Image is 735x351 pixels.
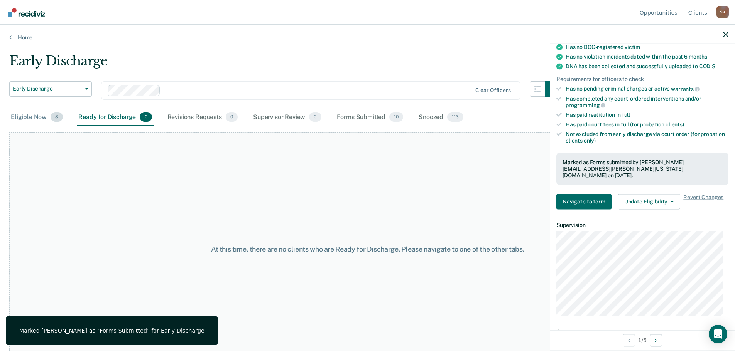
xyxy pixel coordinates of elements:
div: At this time, there are no clients who are Ready for Discharge. Please navigate to one of the oth... [189,245,547,254]
span: clients) [666,121,684,127]
div: Marked as Forms submitted by [PERSON_NAME][EMAIL_ADDRESS][PERSON_NAME][US_STATE][DOMAIN_NAME] on ... [563,159,722,178]
div: Revisions Requests [166,109,239,126]
div: Has paid court fees in full (for probation [566,121,728,128]
button: Profile dropdown button [716,6,729,18]
div: Has no DOC-registered [566,44,728,50]
div: Marked [PERSON_NAME] as "Forms Submitted" for Early Discharge [19,327,204,334]
span: months [689,54,707,60]
div: Has no pending criminal charges or active [566,86,728,92]
div: Has paid restitution in [566,112,728,118]
button: Next Opportunity [650,334,662,346]
span: 8 [51,112,63,122]
div: Snoozed [417,109,465,126]
span: 0 [226,112,238,122]
button: Update Eligibility [618,194,680,209]
span: only) [584,137,596,143]
span: full [622,112,630,118]
div: 1 / 5 [550,330,735,350]
div: Eligible Now [9,109,64,126]
img: Recidiviz [8,8,45,17]
span: 113 [447,112,463,122]
div: Requirements for officers to check [556,76,728,82]
span: 0 [309,112,321,122]
span: warrants [671,86,700,92]
div: Supervisor Review [252,109,323,126]
dt: Supervision [556,222,728,228]
div: Forms Submitted [335,109,405,126]
span: 10 [389,112,403,122]
div: Has completed any court-ordered interventions and/or [566,95,728,108]
span: victim [625,44,640,50]
button: Previous Opportunity [623,334,635,346]
div: DNA has been collected and successfully uploaded to [566,63,728,70]
a: Navigate to form link [556,194,615,209]
span: Early Discharge [13,86,82,92]
div: S K [716,6,729,18]
span: CODIS [699,63,715,69]
div: Clear officers [475,87,511,94]
span: programming [566,102,605,108]
div: Not excluded from early discharge via court order (for probation clients [566,131,728,144]
dt: Contact [556,329,728,335]
div: Ready for Discharge [77,109,153,126]
span: Revert Changes [683,194,723,209]
div: Has no violation incidents dated within the past 6 [566,54,728,60]
span: 0 [140,112,152,122]
button: Navigate to form [556,194,612,209]
div: Early Discharge [9,53,561,75]
div: Open Intercom Messenger [709,325,727,343]
a: Home [9,34,726,41]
